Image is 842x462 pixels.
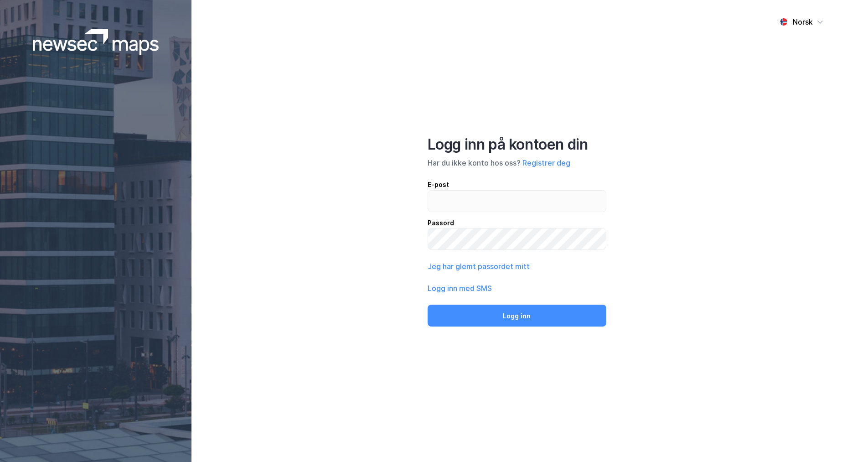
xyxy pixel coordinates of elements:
[428,157,606,168] div: Har du ikke konto hos oss?
[428,305,606,327] button: Logg inn
[522,157,570,168] button: Registrer deg
[428,179,606,190] div: E-post
[33,29,159,55] img: logoWhite.bf58a803f64e89776f2b079ca2356427.svg
[793,16,813,27] div: Norsk
[428,261,530,272] button: Jeg har glemt passordet mitt
[796,418,842,462] iframe: Chat Widget
[428,218,606,228] div: Passord
[428,135,606,154] div: Logg inn på kontoen din
[428,283,492,294] button: Logg inn med SMS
